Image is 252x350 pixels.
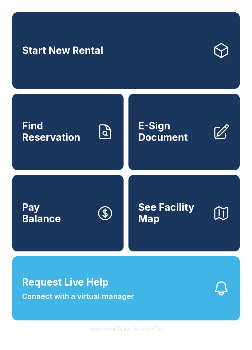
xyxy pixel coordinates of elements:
a: Find Reservation [12,94,124,170]
span: Connect with a virtual manager [22,291,134,302]
span: E-Sign Document [138,120,208,143]
span: Find Reservation [22,120,92,143]
a: Start New Rental [12,12,240,89]
span: Start New Rental [22,45,103,56]
button: VersionkrrefDLawElMlwz8nfSsJ [83,320,169,338]
span: See Facility Map [138,202,208,224]
a: E-Sign Document [128,94,240,170]
button: PayBalance [12,175,124,251]
span: Pay Balance [22,202,61,224]
button: See Facility Map [128,175,240,251]
span: Request Live Help [22,275,108,290]
button: Request Live HelpConnect with a virtual manager [12,256,240,320]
